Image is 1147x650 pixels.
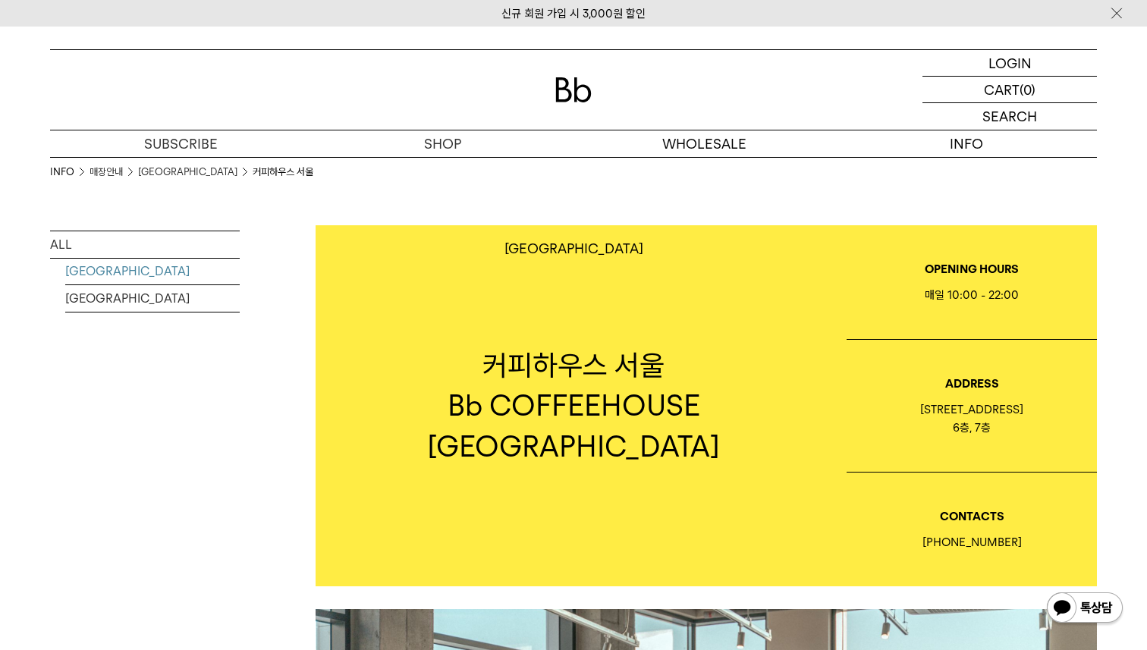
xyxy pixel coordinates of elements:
div: [STREET_ADDRESS] 6층, 7층 [847,400,1097,437]
li: 커피하우스 서울 [253,165,313,180]
a: SHOP [312,130,573,157]
a: [GEOGRAPHIC_DATA] [65,258,240,284]
a: SUBSCRIBE [50,130,312,157]
p: OPENING HOURS [847,260,1097,278]
a: CART (0) [922,77,1097,103]
li: INFO [50,165,90,180]
p: ADDRESS [847,375,1097,393]
img: 로고 [555,77,592,102]
a: [GEOGRAPHIC_DATA] [138,165,237,180]
p: INFO [835,130,1097,157]
a: LOGIN [922,50,1097,77]
div: [PHONE_NUMBER] [847,533,1097,551]
p: [GEOGRAPHIC_DATA] [504,240,643,256]
a: ALL [50,231,240,258]
p: (0) [1020,77,1035,102]
p: CART [984,77,1020,102]
p: 커피하우스 서울 [316,345,831,385]
img: 카카오톡 채널 1:1 채팅 버튼 [1045,591,1124,627]
a: 신규 회원 가입 시 3,000원 할인 [501,7,646,20]
a: 매장안내 [90,165,123,180]
p: CONTACTS [847,507,1097,526]
p: WHOLESALE [573,130,835,157]
p: SEARCH [982,103,1037,130]
a: [GEOGRAPHIC_DATA] [65,285,240,312]
p: LOGIN [988,50,1032,76]
p: Bb COFFEEHOUSE [GEOGRAPHIC_DATA] [316,385,831,466]
div: 매일 10:00 - 22:00 [847,286,1097,304]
